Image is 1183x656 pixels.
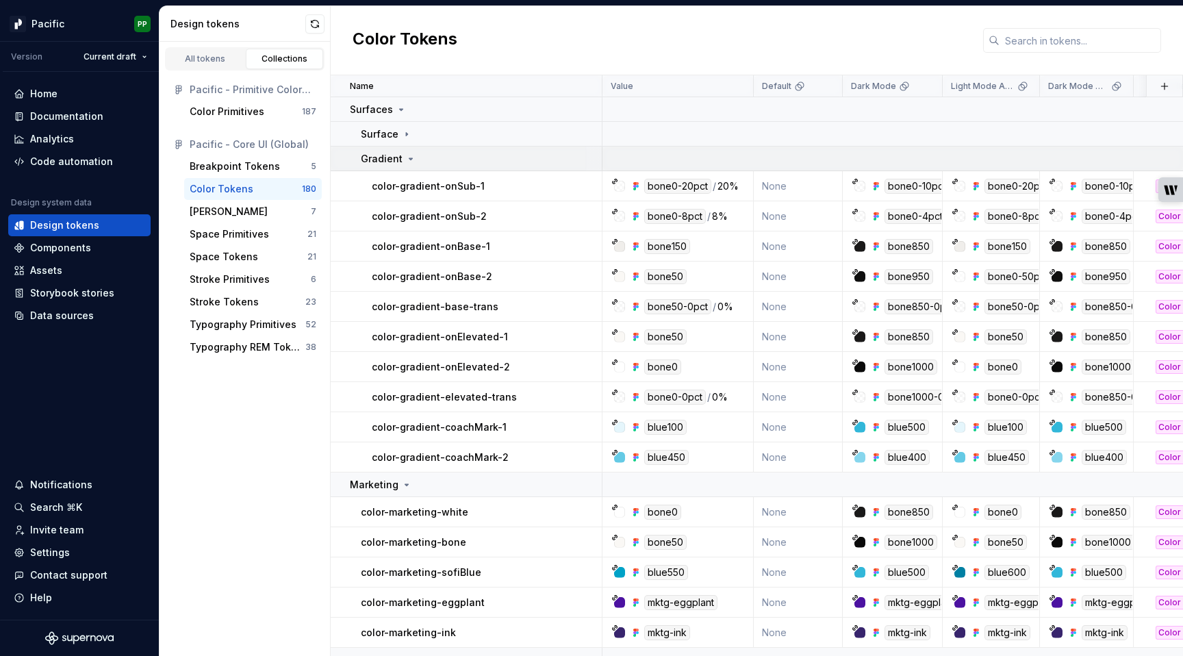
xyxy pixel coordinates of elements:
[885,269,933,284] div: bone950
[311,206,316,217] div: 7
[1082,390,1155,405] div: bone850-0pct
[184,155,322,177] a: Breakpoint Tokens5
[644,359,681,375] div: bone0
[8,214,151,236] a: Design tokens
[717,179,739,194] div: 20%
[885,450,930,465] div: blue400
[754,527,843,557] td: None
[885,420,929,435] div: blue500
[754,292,843,322] td: None
[30,523,84,537] div: Invite team
[984,299,1052,314] div: bone50-0pct
[361,505,468,519] p: color-marketing-white
[713,299,716,314] div: /
[8,237,151,259] a: Components
[754,412,843,442] td: None
[190,318,296,331] div: Typography Primitives
[984,505,1021,520] div: bone0
[190,227,269,241] div: Space Primitives
[190,138,316,151] div: Pacific - Core UI (Global)
[984,269,1052,284] div: bone0-50pct
[184,291,322,313] a: Stroke Tokens23
[31,17,64,31] div: Pacific
[372,300,498,314] p: color-gradient-base-trans
[885,239,933,254] div: bone850
[77,47,153,66] button: Current draft
[1082,209,1143,224] div: bone0-4pct
[885,359,937,375] div: bone1000
[885,329,933,344] div: bone850
[190,83,316,97] div: Pacific - Primitive Color Palette
[644,595,717,610] div: mktg-eggplant
[184,268,322,290] button: Stroke Primitives6
[305,297,316,307] div: 23
[184,201,322,223] button: [PERSON_NAME]7
[754,442,843,472] td: None
[11,197,92,208] div: Design system data
[644,390,706,405] div: bone0-0pct
[1082,565,1126,580] div: blue500
[644,450,689,465] div: blue450
[305,342,316,353] div: 38
[184,178,322,200] button: Color Tokens180
[372,240,490,253] p: color-gradient-onBase-1
[707,390,711,405] div: /
[644,329,687,344] div: bone50
[644,505,681,520] div: bone0
[8,519,151,541] a: Invite team
[138,18,147,29] div: PP
[984,179,1052,194] div: bone0-20pct
[1082,625,1128,640] div: mktg-ink
[762,81,791,92] p: Default
[184,336,322,358] a: Typography REM Tokens38
[372,179,485,193] p: color-gradient-onSub-1
[644,625,690,640] div: mktg-ink
[1082,505,1130,520] div: bone850
[644,179,711,194] div: bone0-20pct
[30,155,113,168] div: Code automation
[372,390,517,404] p: color-gradient-elevated-trans
[190,105,264,118] div: Color Primitives
[754,171,843,201] td: None
[984,625,1030,640] div: mktg-ink
[644,209,706,224] div: bone0-8pct
[361,535,466,549] p: color-marketing-bone
[302,106,316,117] div: 187
[184,223,322,245] button: Space Primitives21
[8,83,151,105] a: Home
[372,210,487,223] p: color-gradient-onSub-2
[361,566,481,579] p: color-marketing-sofiBlue
[184,314,322,336] button: Typography Primitives52
[372,451,509,464] p: color-gradient-coachMark-2
[1082,359,1134,375] div: bone1000
[184,101,322,123] a: Color Primitives187
[885,565,929,580] div: blue500
[754,588,843,618] td: None
[644,535,687,550] div: bone50
[353,28,457,53] h2: Color Tokens
[190,340,305,354] div: Typography REM Tokens
[885,209,946,224] div: bone0-4pct
[984,565,1030,580] div: blue600
[8,151,151,173] a: Code automation
[644,269,687,284] div: bone50
[754,382,843,412] td: None
[712,390,728,405] div: 0%
[372,330,508,344] p: color-gradient-onElevated-1
[754,231,843,262] td: None
[611,81,633,92] p: Value
[171,53,240,64] div: All tokens
[754,262,843,292] td: None
[30,241,91,255] div: Components
[45,631,114,645] a: Supernova Logo
[885,595,958,610] div: mktg-eggplant
[30,87,58,101] div: Home
[1000,28,1161,53] input: Search in tokens...
[84,51,136,62] span: Current draft
[350,81,374,92] p: Name
[984,420,1027,435] div: blue100
[754,322,843,352] td: None
[1048,81,1108,92] p: Dark Mode Accessible
[10,16,26,32] img: 8d0dbd7b-a897-4c39-8ca0-62fbda938e11.png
